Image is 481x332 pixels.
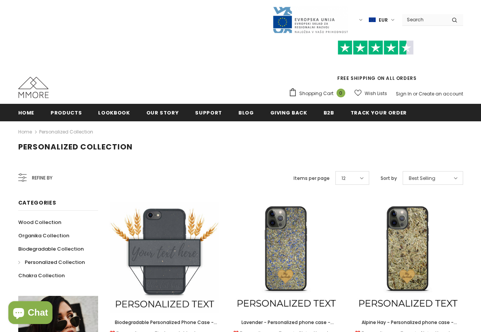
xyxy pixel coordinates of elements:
a: Our Story [146,104,179,121]
span: Best Selling [409,175,435,182]
a: Products [51,104,82,121]
a: Sign In [396,91,412,97]
span: Chakra Collection [18,272,65,279]
label: Items per page [294,175,330,182]
a: Blog [238,104,254,121]
a: Biodegradable Collection [18,242,84,256]
span: support [195,109,222,116]
a: Home [18,127,32,137]
img: Javni Razpis [272,6,348,34]
a: Personalized Collection [18,256,85,269]
span: Refine by [32,174,52,182]
a: Track your order [351,104,407,121]
a: Organika Collection [18,229,69,242]
span: Categories [18,199,56,207]
a: support [195,104,222,121]
span: Our Story [146,109,179,116]
span: Personalized Collection [18,141,133,152]
label: Sort by [381,175,397,182]
inbox-online-store-chat: Shopify online store chat [6,301,55,326]
span: B2B [324,109,334,116]
span: Giving back [270,109,307,116]
a: Javni Razpis [272,16,348,23]
a: Biodegradable Personalized Phone Case - Black [110,318,220,327]
iframe: Customer reviews powered by Trustpilot [289,55,463,75]
a: B2B [324,104,334,121]
a: Shopping Cart 0 [289,88,349,99]
a: Lookbook [98,104,130,121]
a: Chakra Collection [18,269,65,282]
a: Home [18,104,35,121]
span: FREE SHIPPING ON ALL ORDERS [289,44,463,81]
span: Shopping Cart [299,90,333,97]
span: Organika Collection [18,232,69,239]
span: Home [18,109,35,116]
a: Lavender - Personalized phone case - Personalized gift [231,318,341,327]
span: Track your order [351,109,407,116]
span: Products [51,109,82,116]
a: Giving back [270,104,307,121]
span: Biodegradable Collection [18,245,84,253]
a: Personalized Collection [39,129,93,135]
span: or [413,91,418,97]
a: Create an account [419,91,463,97]
span: Blog [238,109,254,116]
span: 12 [341,175,346,182]
input: Search Site [402,14,446,25]
span: Wood Collection [18,219,61,226]
span: Personalized Collection [25,259,85,266]
span: 0 [337,89,345,97]
span: EUR [379,16,388,24]
span: Lookbook [98,109,130,116]
img: Trust Pilot Stars [338,40,414,55]
a: Wish Lists [354,87,387,100]
span: Wish Lists [365,90,387,97]
img: MMORE Cases [18,77,49,98]
a: Wood Collection [18,216,61,229]
a: Alpine Hay - Personalized phone case - Personalized gift [353,318,463,327]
